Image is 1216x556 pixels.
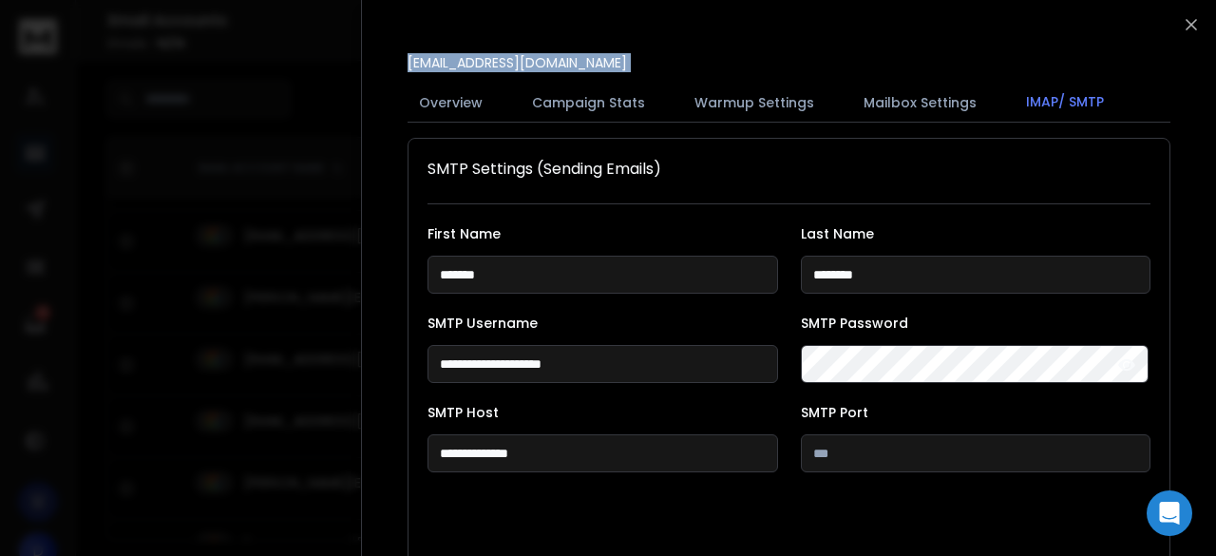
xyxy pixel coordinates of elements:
[801,406,1151,419] label: SMTP Port
[683,82,826,124] button: Warmup Settings
[801,316,1151,330] label: SMTP Password
[408,82,494,124] button: Overview
[427,158,1150,181] h1: SMTP Settings (Sending Emails)
[427,316,778,330] label: SMTP Username
[1147,490,1192,536] div: Open Intercom Messenger
[521,82,656,124] button: Campaign Stats
[852,82,988,124] button: Mailbox Settings
[427,406,778,419] label: SMTP Host
[408,53,627,72] p: [EMAIL_ADDRESS][DOMAIN_NAME]
[427,227,778,240] label: First Name
[801,227,1151,240] label: Last Name
[1015,81,1115,125] button: IMAP/ SMTP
